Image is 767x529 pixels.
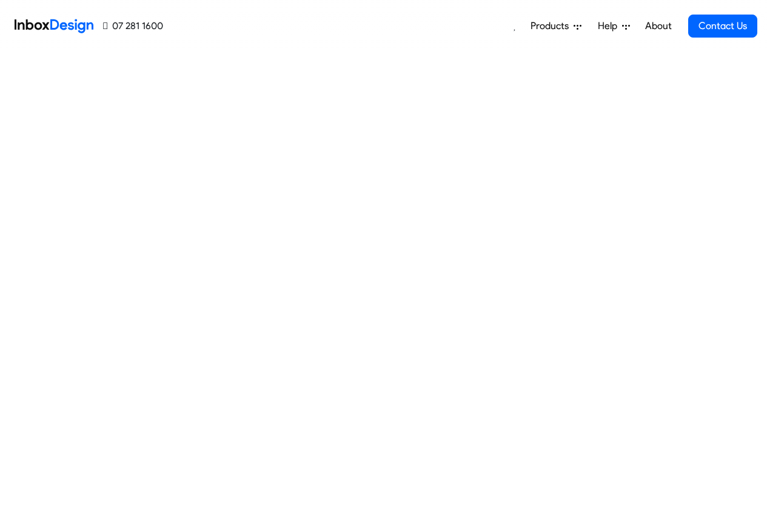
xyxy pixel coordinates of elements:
a: Contact Us [688,15,757,38]
a: 07 281 1600 [103,19,163,33]
span: Products [531,19,574,33]
a: Products [526,14,586,38]
a: Help [593,14,635,38]
a: About [641,14,675,38]
span: Help [598,19,622,33]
